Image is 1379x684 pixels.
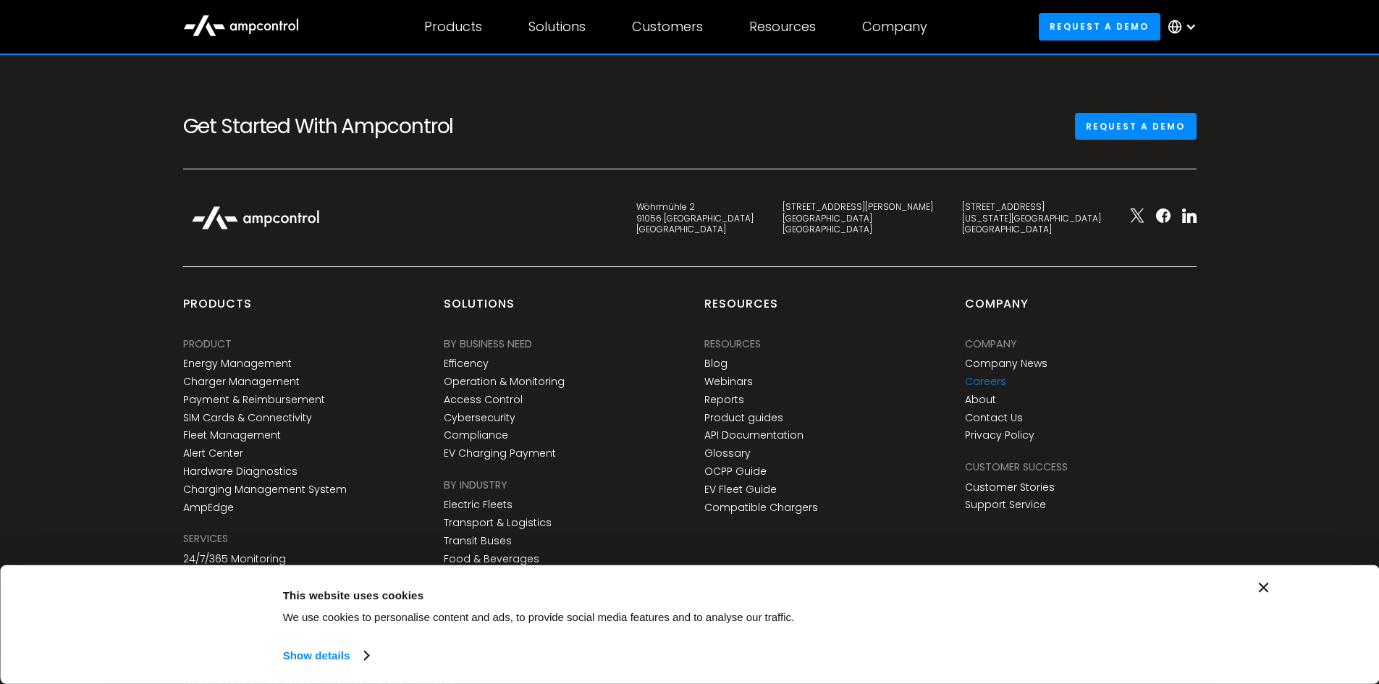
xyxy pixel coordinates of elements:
[528,19,586,35] div: Solutions
[704,296,778,324] div: Resources
[424,19,482,35] div: Products
[183,429,281,442] a: Fleet Management
[704,358,728,370] a: Blog
[444,447,556,460] a: EV Charging Payment
[283,645,368,667] a: Show details
[965,394,996,406] a: About
[183,447,243,460] a: Alert Center
[704,429,804,442] a: API Documentation
[965,429,1034,442] a: Privacy Policy
[444,477,507,493] div: BY INDUSTRY
[1039,13,1160,40] a: Request a demo
[283,586,992,604] div: This website uses cookies
[283,611,795,623] span: We use cookies to personalise content and ads, to provide social media features and to analyse ou...
[183,484,347,496] a: Charging Management System
[965,481,1055,494] a: Customer Stories
[962,201,1101,235] div: [STREET_ADDRESS] [US_STATE][GEOGRAPHIC_DATA] [GEOGRAPHIC_DATA]
[704,376,753,388] a: Webinars
[444,429,508,442] a: Compliance
[183,553,286,565] a: 24/7/365 Monitoring
[183,198,328,237] img: Ampcontrol Logo
[183,114,502,139] h2: Get Started With Ampcontrol
[444,296,515,324] div: Solutions
[444,553,539,565] a: Food & Beverages
[965,296,1029,324] div: Company
[965,376,1006,388] a: Careers
[704,336,761,352] div: Resources
[444,412,515,424] a: Cybersecurity
[749,19,816,35] div: Resources
[183,531,228,546] div: SERVICES
[704,412,783,424] a: Product guides
[1025,583,1232,625] button: Okay
[1259,583,1269,593] button: Close banner
[444,535,512,547] a: Transit Buses
[965,358,1047,370] a: Company News
[632,19,703,35] div: Customers
[183,394,325,406] a: Payment & Reimbursement
[704,484,777,496] a: EV Fleet Guide
[183,358,292,370] a: Energy Management
[965,412,1023,424] a: Contact Us
[444,394,523,406] a: Access Control
[183,376,300,388] a: Charger Management
[183,336,232,352] div: PRODUCT
[183,412,312,424] a: SIM Cards & Connectivity
[862,19,927,35] div: Company
[965,459,1068,475] div: Customer success
[183,296,252,324] div: products
[183,465,298,478] a: Hardware Diagnostics
[704,465,767,478] a: OCPP Guide
[965,336,1017,352] div: Company
[444,358,489,370] a: Efficency
[965,499,1046,511] a: Support Service
[636,201,754,235] div: Wöhrmühle 2 91056 [GEOGRAPHIC_DATA] [GEOGRAPHIC_DATA]
[704,394,744,406] a: Reports
[444,336,532,352] div: BY BUSINESS NEED
[444,376,565,388] a: Operation & Monitoring
[444,517,552,529] a: Transport & Logistics
[704,502,818,514] a: Compatible Chargers
[444,499,513,511] a: Electric Fleets
[704,447,751,460] a: Glossary
[783,201,933,235] div: [STREET_ADDRESS][PERSON_NAME] [GEOGRAPHIC_DATA] [GEOGRAPHIC_DATA]
[1075,113,1197,140] a: Request a demo
[183,502,234,514] a: AmpEdge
